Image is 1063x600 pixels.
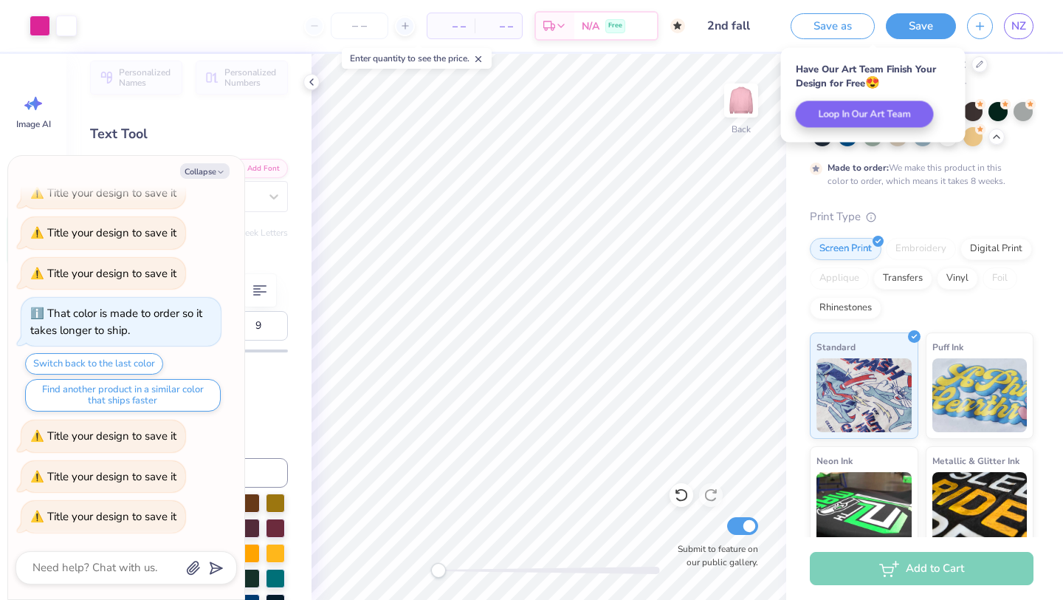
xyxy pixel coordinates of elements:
div: Text Tool [90,124,288,144]
a: NZ [1004,13,1033,39]
span: Image AI [16,118,51,130]
div: Rhinestones [810,297,881,319]
div: Vinyl [937,267,978,290]
span: Free [608,21,622,31]
button: Personalized Names [90,61,182,95]
input: – – [331,13,388,39]
div: Enter quantity to see the price. [342,48,492,69]
button: Find another product in a similar color that ships faster [25,379,221,412]
button: Add Font [227,159,288,178]
span: Puff Ink [932,339,963,355]
div: Applique [810,267,869,290]
span: Personalized Names [119,67,173,88]
div: Screen Print [810,238,881,260]
button: Save [886,13,956,39]
strong: Made to order: [828,162,889,174]
span: Metallic & Glitter Ink [932,453,1019,468]
div: Print Type [810,208,1033,225]
div: Title your design to save it [47,266,176,281]
img: Puff Ink [932,358,1028,432]
button: Personalized Numbers [196,61,288,95]
div: Foil [983,267,1017,290]
button: Switch back to the last color [25,353,163,375]
div: We make this product in this color to order, which means it takes 8 weeks. [828,161,1009,188]
div: Title your design to save it [47,429,176,443]
span: N/A [582,18,599,34]
div: Title your design to save it [47,469,176,484]
div: Title your design to save it [47,185,176,200]
span: – – [436,18,466,34]
button: Loop In Our Art Team [796,101,934,128]
div: Transfers [873,267,932,290]
div: Digital Print [960,238,1032,260]
img: Neon Ink [816,472,912,546]
div: Back [732,123,751,136]
span: – – [484,18,513,34]
span: Personalized Numbers [224,67,279,88]
div: Title your design to save it [47,225,176,240]
img: Standard [816,358,912,432]
span: 😍 [865,75,880,91]
input: Untitled Design [696,11,768,41]
div: Have Our Art Team Finish Your Design for Free [796,63,951,90]
div: That color is made to order so it takes longer to ship. [30,306,202,338]
label: Submit to feature on our public gallery. [670,542,758,569]
img: Metallic & Glitter Ink [932,472,1028,546]
img: Back [726,86,756,115]
span: Neon Ink [816,453,853,468]
div: Accessibility label [431,563,446,578]
span: Standard [816,339,856,355]
div: Title your design to save it [47,509,176,524]
button: Collapse [180,163,230,179]
span: NZ [1011,18,1026,35]
button: Save as [791,13,875,39]
div: Embroidery [886,238,956,260]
